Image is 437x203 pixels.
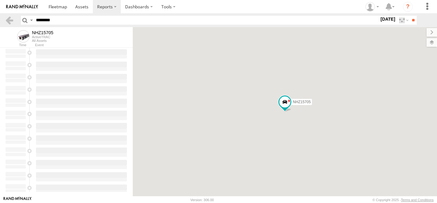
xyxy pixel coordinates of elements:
[32,35,53,39] div: ActiveTRAC
[6,5,38,9] img: rand-logo.svg
[401,198,434,202] a: Terms and Conditions
[29,16,34,25] label: Search Query
[293,99,311,104] span: NHZ15705
[32,39,53,43] div: All Assets
[403,2,413,12] i: ?
[379,16,396,22] label: [DATE]
[5,16,14,25] a: Back to previous Page
[32,30,53,35] div: NHZ15705 - View Asset History
[3,197,32,203] a: Visit our Website
[191,198,214,202] div: Version: 306.00
[396,16,410,25] label: Search Filter Options
[363,2,381,11] div: Zulema McIntosch
[35,44,133,47] div: Event
[5,44,26,47] div: Time
[372,198,434,202] div: © Copyright 2025 -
